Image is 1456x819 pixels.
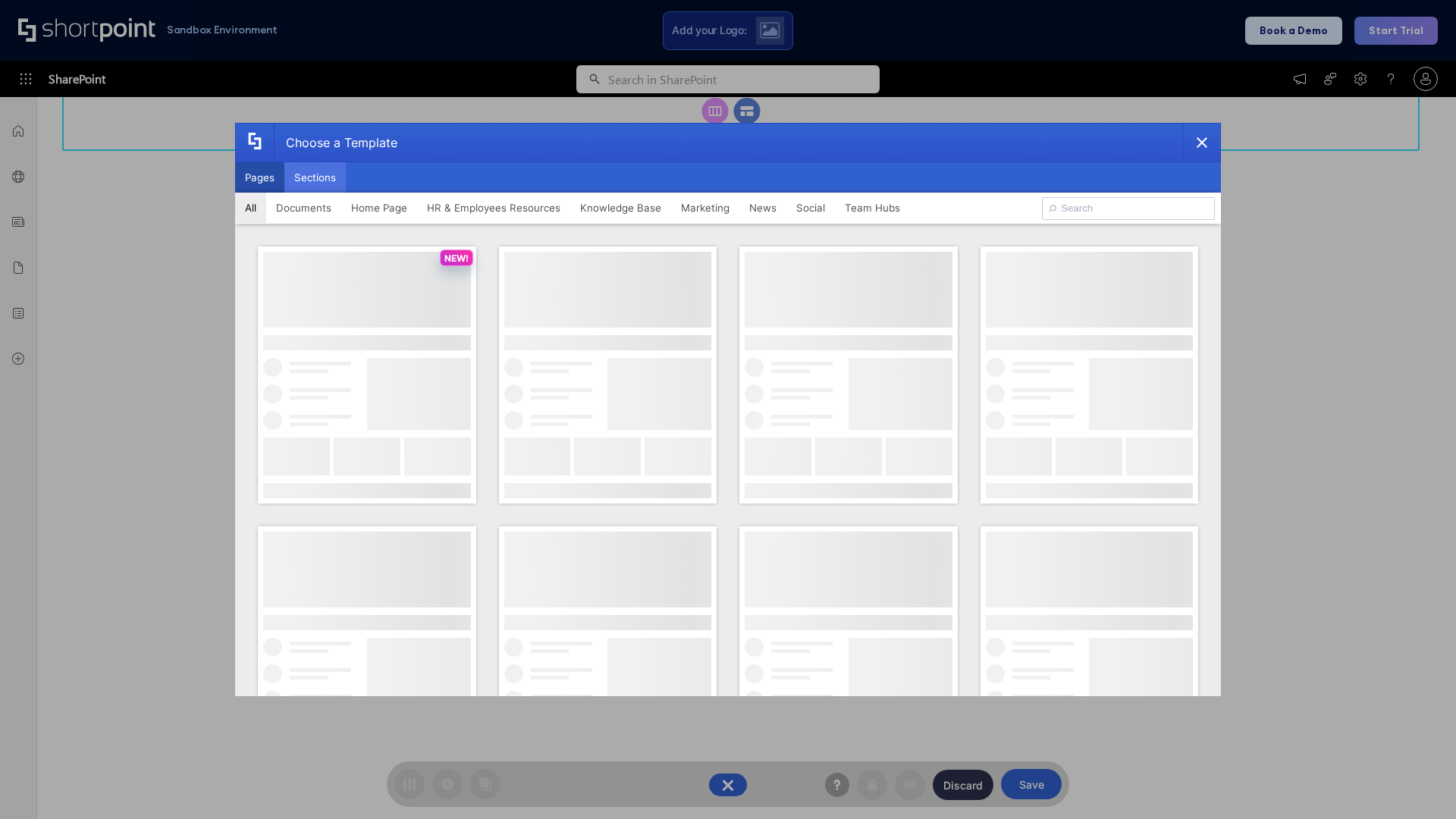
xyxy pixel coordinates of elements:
button: HR & Employees Resources [417,193,570,223]
button: Knowledge Base [570,193,671,223]
div: Choose a Template [274,124,397,162]
div: template selector [235,123,1221,696]
button: Team Hubs [835,193,910,223]
button: Documents [266,193,341,223]
p: NEW! [444,253,469,264]
button: Home Page [341,193,417,223]
button: Marketing [671,193,739,223]
button: Social [786,193,835,223]
button: Sections [284,162,346,193]
iframe: Chat Widget [1380,746,1456,819]
button: All [235,193,266,223]
button: News [739,193,786,223]
input: Search [1042,197,1215,220]
button: Pages [235,162,284,193]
